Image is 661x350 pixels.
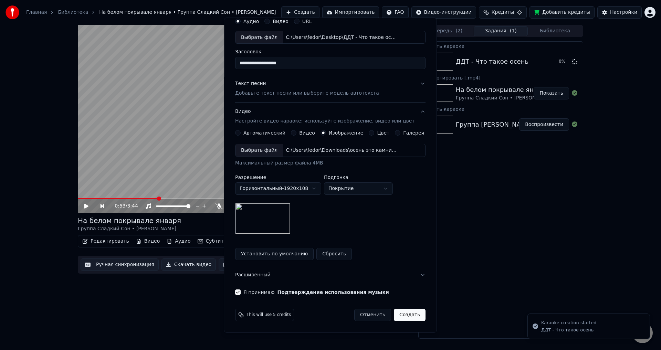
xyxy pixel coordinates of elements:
[283,34,400,41] div: C:\Users\fedor\Desktop\ДДТ - Что такое осень.mp3
[243,19,259,24] label: Аудио
[235,145,283,157] div: Выбрать файл
[302,19,312,24] label: URL
[246,312,291,318] span: This will use 5 credits
[235,266,426,284] button: Расширенный
[235,248,314,261] button: Установить по умолчанию
[235,175,321,180] label: Разрешение
[235,103,426,130] button: ВидеоНастройте видео караоке: используйте изображение, видео или цвет
[329,131,364,136] label: Изображение
[394,309,426,321] button: Создать
[243,131,285,136] label: Автоматический
[273,19,288,24] label: Видео
[235,130,426,266] div: ВидеоНастройте видео караоке: используйте изображение, видео или цвет
[277,290,389,295] button: Я принимаю
[317,248,352,261] button: Сбросить
[235,81,266,87] div: Текст песни
[403,131,424,136] label: Галерея
[235,50,426,54] label: Заголовок
[283,147,400,154] div: C:\Users\fedor\Downloads\осень это камни_Kandinsky 3.1.jpg
[235,108,415,125] div: Видео
[377,131,390,136] label: Цвет
[235,160,426,167] div: Максимальный размер файла 4MB
[324,175,393,180] label: Подгонка
[235,31,283,44] div: Выбрать файл
[354,309,391,321] button: Отменить
[235,90,379,97] p: Добавьте текст песни или выберите модель автотекста
[243,290,389,295] label: Я принимаю
[235,75,426,103] button: Текст песниДобавьте текст песни или выберите модель автотекста
[299,131,315,136] label: Видео
[235,118,415,125] p: Настройте видео караоке: используйте изображение, видео или цвет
